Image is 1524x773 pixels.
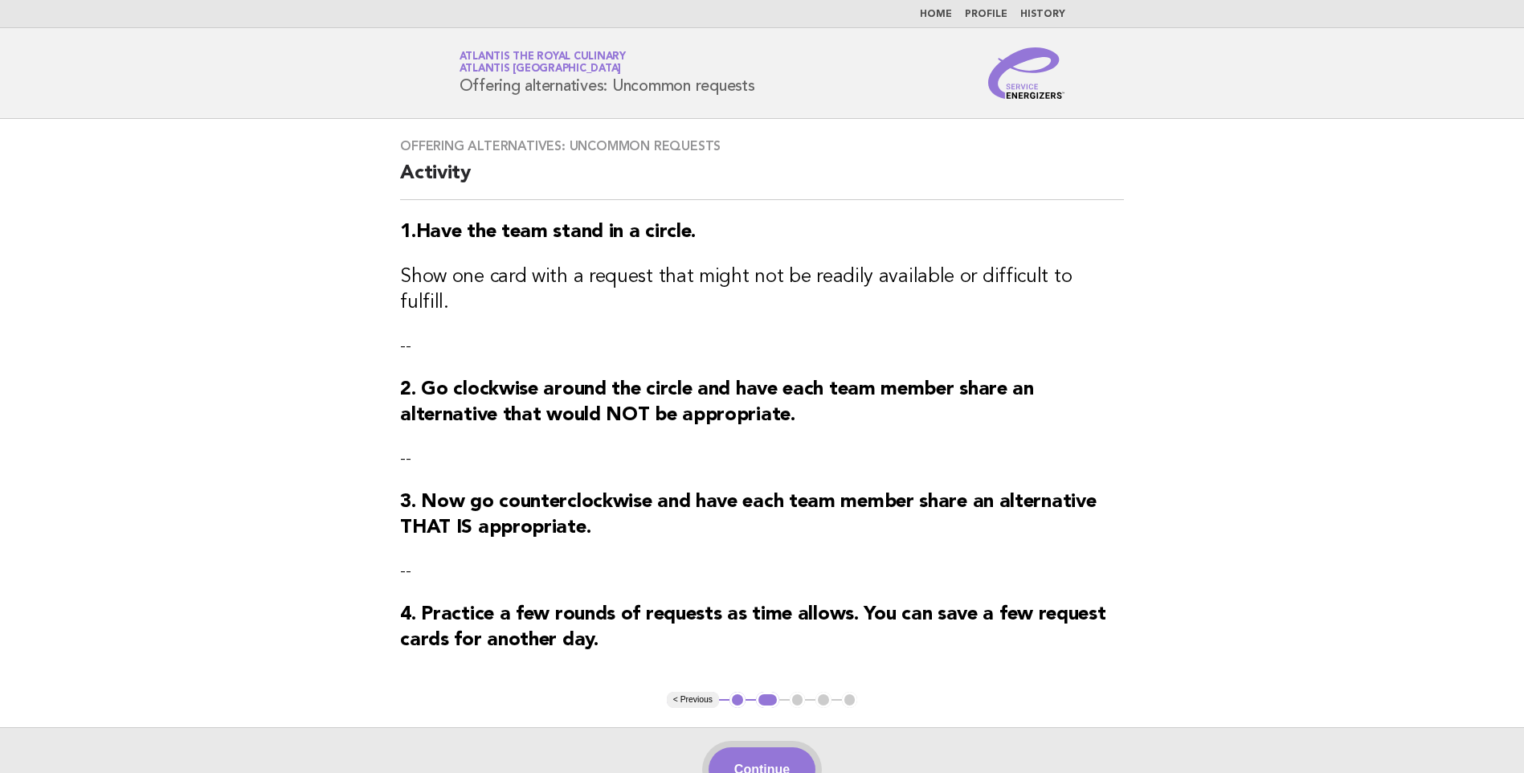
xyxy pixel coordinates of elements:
h1: Offering alternatives: Uncommon requests [460,52,755,94]
a: Profile [965,10,1007,19]
p: -- [400,335,1124,358]
a: Home [920,10,952,19]
button: < Previous [667,692,719,708]
strong: 2. Go clockwise around the circle and have each team member share an alternative that would NOT b... [400,380,1034,425]
p: -- [400,448,1124,470]
img: Service Energizers [988,47,1065,99]
strong: 3. Now go counterclockwise and have each team member share an alternative THAT IS appropriate. [400,493,1096,538]
button: 1 [729,692,746,708]
strong: 1.Have the team stand in a circle. [400,223,696,242]
button: 2 [756,692,779,708]
h2: Activity [400,161,1124,200]
h3: Show one card with a request that might not be readily available or difficult to fulfill. [400,264,1124,316]
p: -- [400,560,1124,583]
h3: Offering alternatives: Uncommon requests [400,138,1124,154]
a: Atlantis the Royal CulinaryAtlantis [GEOGRAPHIC_DATA] [460,51,626,74]
strong: 4. Practice a few rounds of requests as time allows. You can save a few request cards for another... [400,605,1105,650]
span: Atlantis [GEOGRAPHIC_DATA] [460,64,622,75]
a: History [1020,10,1065,19]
